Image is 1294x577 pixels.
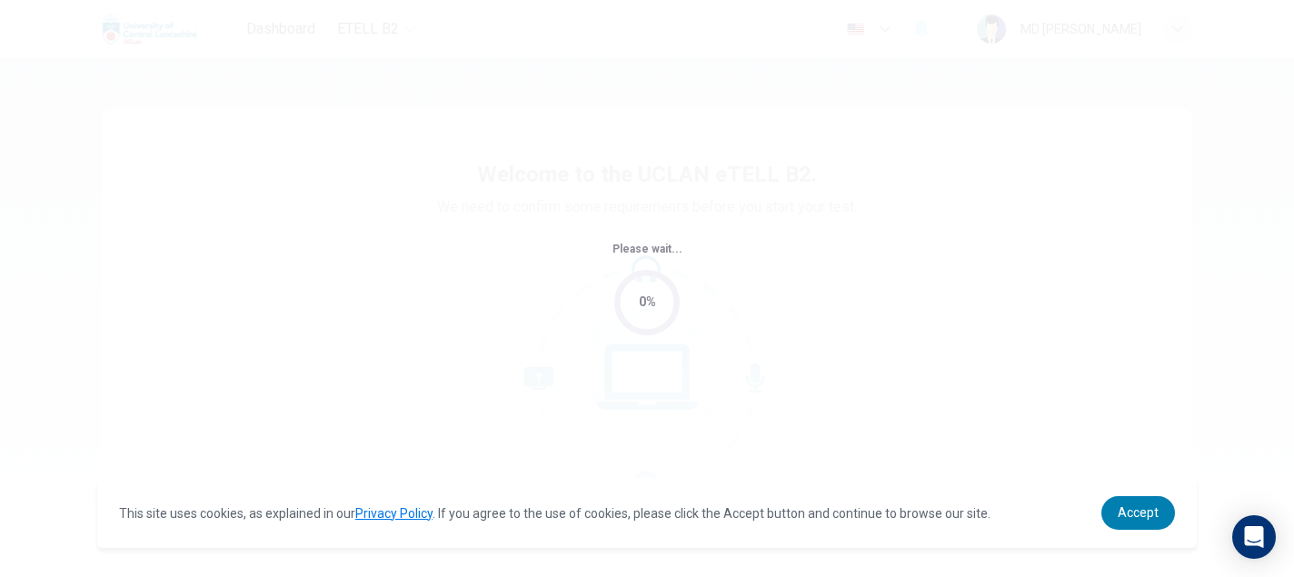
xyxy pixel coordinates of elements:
[1232,515,1276,559] div: Open Intercom Messenger
[612,243,682,255] span: Please wait...
[1118,505,1159,520] span: Accept
[1101,496,1175,530] a: dismiss cookie message
[355,506,433,521] a: Privacy Policy
[97,478,1197,548] div: cookieconsent
[119,506,990,521] span: This site uses cookies, as explained in our . If you agree to the use of cookies, please click th...
[639,292,656,313] div: 0%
